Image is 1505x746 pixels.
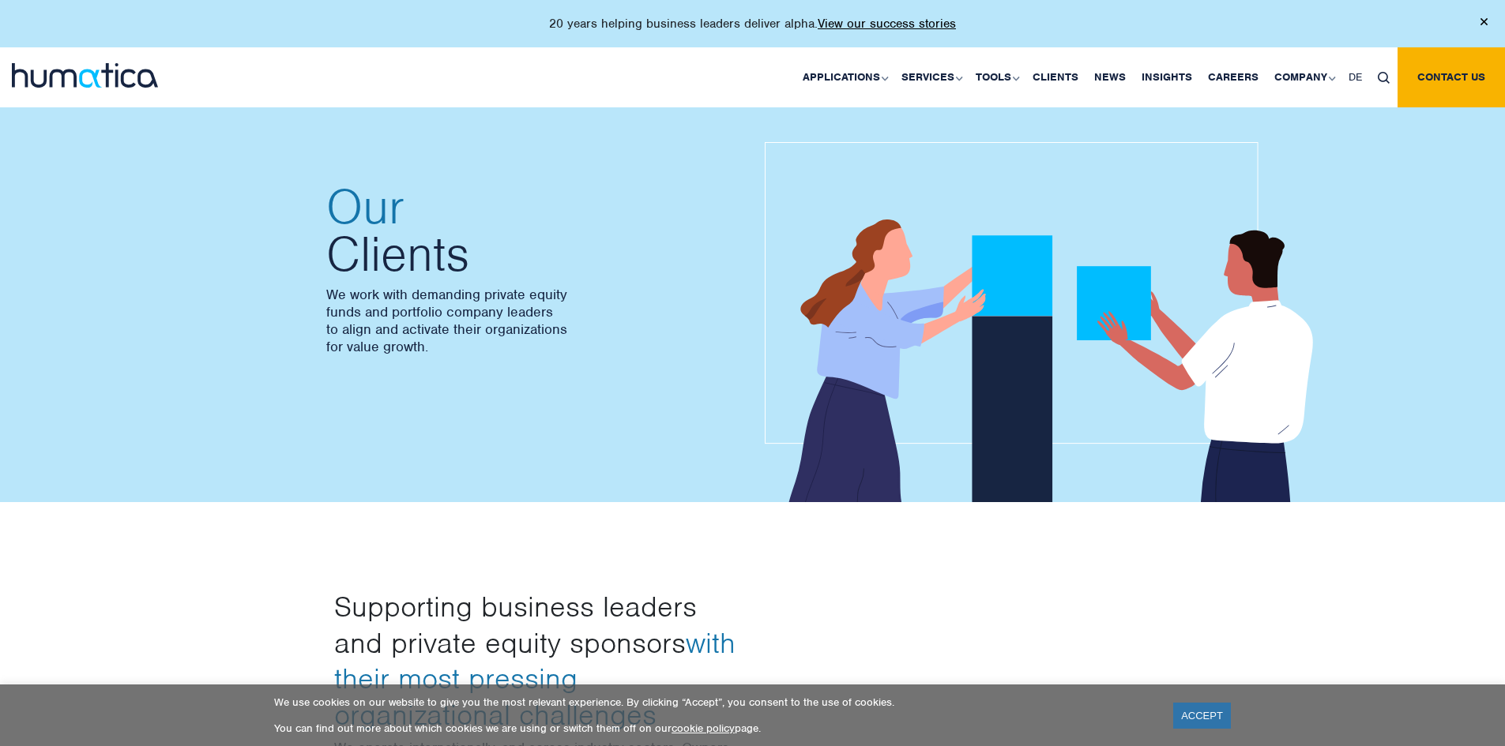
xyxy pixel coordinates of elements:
a: DE [1341,47,1370,107]
p: You can find out more about which cookies we are using or switch them off on our page. [274,722,1153,735]
a: Services [894,47,968,107]
a: Tools [968,47,1025,107]
img: about_banner1 [765,142,1334,505]
a: News [1086,47,1134,107]
span: with their most pressing organizational challenges [334,624,736,733]
p: 20 years helping business leaders deliver alpha. [549,16,956,32]
span: DE [1349,70,1362,84]
p: We use cookies on our website to give you the most relevant experience. By clicking “Accept”, you... [274,695,1153,709]
span: Our [326,183,737,231]
a: Company [1266,47,1341,107]
a: Clients [1025,47,1086,107]
h2: Clients [326,183,737,278]
a: Contact us [1398,47,1505,107]
p: We work with demanding private equity funds and portfolio company leaders to align and activate t... [326,286,737,355]
h3: Supporting business leaders and private equity sponsors [334,589,741,733]
img: search_icon [1378,72,1390,84]
a: ACCEPT [1173,703,1231,729]
a: Insights [1134,47,1200,107]
a: Applications [795,47,894,107]
a: Careers [1200,47,1266,107]
img: logo [12,63,158,88]
a: cookie policy [672,722,735,735]
a: View our success stories [818,16,956,32]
